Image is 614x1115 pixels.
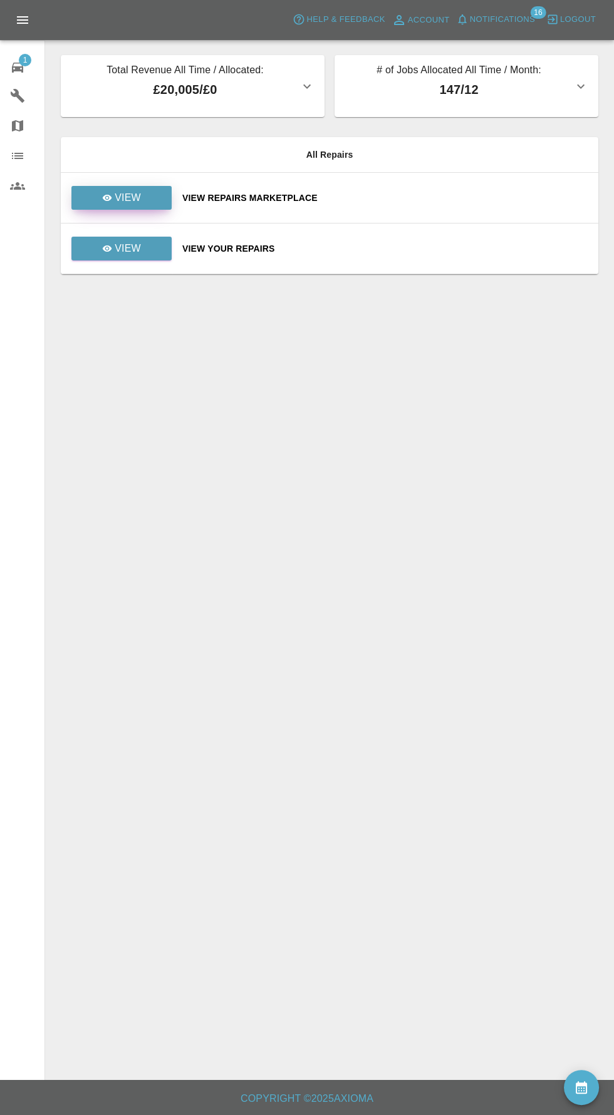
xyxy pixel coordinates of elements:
p: 147 / 12 [345,80,573,99]
a: View [71,243,172,253]
th: All Repairs [61,137,598,173]
p: View [115,241,141,256]
button: Logout [543,10,599,29]
span: Account [408,13,450,28]
p: Total Revenue All Time / Allocated: [71,63,299,80]
button: Total Revenue All Time / Allocated:£20,005/£0 [61,55,325,117]
a: View [71,237,172,260]
span: Notifications [470,13,535,27]
span: 16 [530,6,546,19]
a: Account [388,10,453,30]
a: View [71,192,172,202]
h6: Copyright © 2025 Axioma [10,1090,604,1107]
span: Help & Feedback [306,13,385,27]
span: Logout [560,13,596,27]
button: # of Jobs Allocated All Time / Month:147/12 [335,55,598,117]
a: View Repairs Marketplace [182,192,588,204]
button: Notifications [453,10,538,29]
p: £20,005 / £0 [71,80,299,99]
a: View Your Repairs [182,242,588,255]
p: # of Jobs Allocated All Time / Month: [345,63,573,80]
p: View [115,190,141,205]
a: View [71,186,172,210]
span: 1 [19,54,31,66]
button: availability [564,1070,599,1105]
button: Open drawer [8,5,38,35]
button: Help & Feedback [289,10,388,29]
